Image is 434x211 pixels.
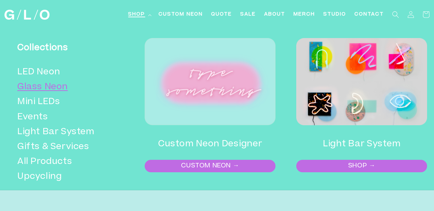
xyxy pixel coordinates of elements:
a: Glass Neon [17,80,120,95]
a: Events [17,110,120,125]
a: GLO Studio [2,7,52,22]
span: Shop [128,11,145,18]
span: Contact [354,11,384,18]
a: Mini LEDs [17,95,120,110]
a: SALE [236,7,260,22]
a: Gifts & Services [17,140,120,155]
a: Contact [350,7,388,22]
a: CUSTOM NEON → [145,160,275,172]
summary: Search [388,7,403,22]
img: Image 2 [296,38,427,125]
summary: Shop [124,7,154,22]
a: Studio [319,7,350,22]
h2: Light Bar System [296,136,427,153]
a: Merch [289,7,319,22]
a: Quote [207,7,236,22]
span: Studio [323,11,346,18]
iframe: Chat Widget [309,114,434,211]
span: About [264,11,285,18]
a: Upcycling [17,169,120,184]
a: Custom Neon [154,7,207,22]
a: All Products [17,155,120,169]
img: GLO Studio [4,10,49,20]
a: About [260,7,289,22]
h2: Custom Neon Designer [145,136,275,153]
span: Quote [211,11,232,18]
img: Image 1 [145,38,275,125]
h3: Collections [17,39,120,57]
a: LED Neon [17,65,120,80]
a: SHOP → [297,160,426,172]
span: Merch [293,11,315,18]
a: Light Bar System [17,125,120,140]
span: SALE [240,11,256,18]
span: Custom Neon [159,11,203,18]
